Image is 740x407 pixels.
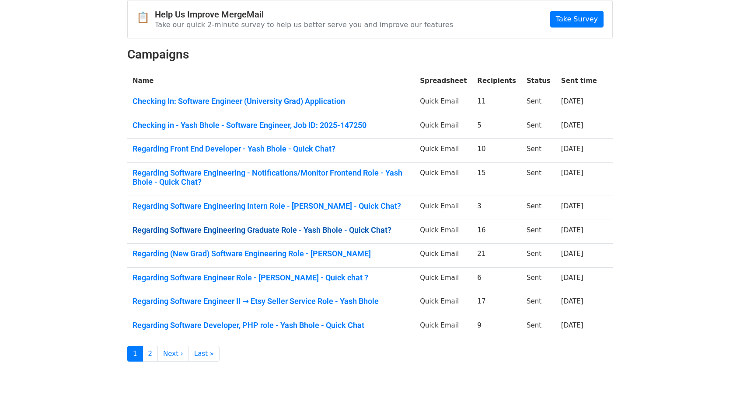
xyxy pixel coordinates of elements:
[550,11,604,28] a: Take Survey
[472,220,521,244] td: 16
[155,9,453,20] h4: Help Us Improve MergeMail
[136,11,155,24] span: 📋
[472,91,521,115] td: 11
[472,291,521,315] td: 17
[127,47,613,62] h2: Campaigns
[133,121,409,130] a: Checking in - Yash Bhole - Software Engineer, Job ID: 2025-147250
[561,121,583,129] a: [DATE]
[188,346,220,362] a: Last »
[415,115,472,139] td: Quick Email
[556,71,602,91] th: Sent time
[133,168,409,187] a: Regarding Software Engineering - Notifications/Monitor Frontend Role - Yash Bhole - Quick Chat?
[472,115,521,139] td: 5
[472,162,521,196] td: 15
[415,315,472,339] td: Quick Email
[561,250,583,258] a: [DATE]
[472,196,521,220] td: 3
[415,267,472,291] td: Quick Email
[561,321,583,329] a: [DATE]
[415,162,472,196] td: Quick Email
[415,196,472,220] td: Quick Email
[561,202,583,210] a: [DATE]
[521,91,556,115] td: Sent
[521,244,556,268] td: Sent
[521,71,556,91] th: Status
[472,71,521,91] th: Recipients
[155,20,453,29] p: Take our quick 2-minute survey to help us better serve you and improve our features
[521,196,556,220] td: Sent
[521,115,556,139] td: Sent
[521,139,556,163] td: Sent
[472,267,521,291] td: 6
[561,97,583,105] a: [DATE]
[561,169,583,177] a: [DATE]
[521,315,556,339] td: Sent
[561,274,583,282] a: [DATE]
[133,97,409,106] a: Checking In: Software Engineer (University Grad) Application
[696,365,740,407] iframe: Chat Widget
[127,71,415,91] th: Name
[133,249,409,259] a: Regarding (New Grad) Software Engineering Role - [PERSON_NAME]
[561,226,583,234] a: [DATE]
[133,201,409,211] a: Regarding Software Engineering Intern Role - [PERSON_NAME] - Quick Chat?
[133,297,409,306] a: Regarding Software Engineer II → Etsy Seller Service Role - Yash Bhole
[415,71,472,91] th: Spreadsheet
[157,346,189,362] a: Next ›
[561,297,583,305] a: [DATE]
[143,346,158,362] a: 2
[415,139,472,163] td: Quick Email
[521,162,556,196] td: Sent
[133,273,409,283] a: Regarding Software Engineer Role - [PERSON_NAME] - Quick chat ?
[472,244,521,268] td: 21
[127,346,143,362] a: 1
[521,267,556,291] td: Sent
[415,220,472,244] td: Quick Email
[472,139,521,163] td: 10
[561,145,583,153] a: [DATE]
[415,291,472,315] td: Quick Email
[415,91,472,115] td: Quick Email
[521,291,556,315] td: Sent
[521,220,556,244] td: Sent
[415,244,472,268] td: Quick Email
[133,144,409,154] a: Regarding Front End Developer - Yash Bhole - Quick Chat?
[133,321,409,330] a: Regarding Software Developer, PHP role - Yash Bhole - Quick Chat
[472,315,521,339] td: 9
[133,225,409,235] a: Regarding Software Engineering Graduate Role - Yash Bhole - Quick Chat?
